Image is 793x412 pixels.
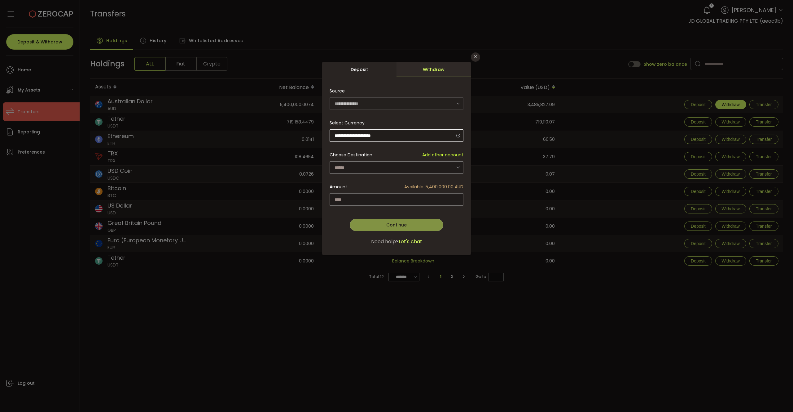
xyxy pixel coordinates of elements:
span: Continue [386,222,407,228]
iframe: Chat Widget [762,382,793,412]
span: Let's chat [399,238,422,245]
span: Choose Destination [330,152,372,158]
div: Deposit [322,62,396,77]
div: dialog [322,62,471,255]
button: Continue [350,219,443,231]
span: Source [330,85,345,97]
div: 聊天小组件 [762,382,793,412]
button: Close [471,52,480,62]
label: Select Currency [330,120,368,126]
span: Add other account [422,152,463,158]
div: Withdraw [396,62,471,77]
span: Available: 5,400,000.00 AUD [404,184,463,190]
span: Need help? [371,238,399,245]
span: Amount [330,184,347,190]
